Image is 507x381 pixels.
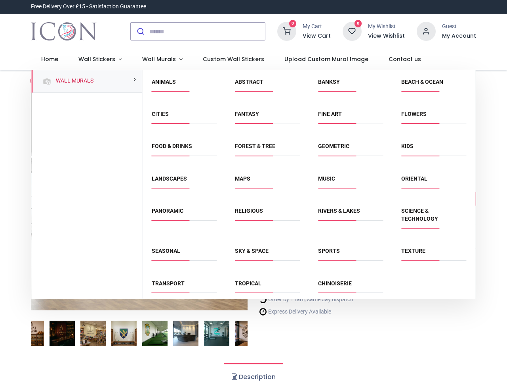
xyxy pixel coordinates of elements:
span: Science & Technology [401,207,466,228]
li: Express Delivery Available [259,308,373,316]
span: Animals [152,78,217,91]
a: Beach & Ocean [401,79,443,85]
span: Fantasy [235,110,300,123]
a: Rivers & Lakes [318,208,360,214]
img: Icon Wall Stickers [31,20,96,42]
img: Custom Wall Sticker - Logo or Artwork Printing - Upload your design [19,321,44,346]
iframe: Customer reviews powered by Trustpilot [310,3,476,11]
div: Free Delivery Over £15 - Satisfaction Guarantee [31,3,146,11]
span: Sky & Space [235,247,300,260]
span: Tropical [235,280,300,293]
sup: 0 [289,20,297,27]
span: Food & Drinks [152,142,217,156]
a: Sports [318,248,340,254]
a: Transport [152,280,185,287]
span: Beach & Ocean [401,78,466,91]
a: Fantasy [235,111,259,117]
li: Order by 11am, same day dispatch [259,295,373,304]
a: Religious [235,208,263,214]
a: Music [318,175,335,182]
a: View Wishlist [368,32,405,40]
img: Custom Wall Sticker - Logo or Artwork Printing - Upload your design [80,321,106,346]
img: Custom Wall Sticker - Logo or Artwork Printing - Upload your design [111,321,137,346]
a: Wall Murals [53,77,93,85]
a: 0 [343,28,362,34]
img: Custom Wall Sticker - Logo or Artwork Printing - Upload your design [204,321,229,346]
span: Chinoiserie [318,280,383,293]
span: Seasonal [152,247,217,260]
a: Animals [152,79,176,85]
a: Chinoiserie [318,280,352,287]
span: Fine Art [318,110,383,123]
div: My Cart [303,23,331,31]
img: Custom Wall Sticker - Logo or Artwork Printing - Upload your design [173,321,198,346]
a: Abstract [235,79,263,85]
a: Cities [152,111,169,117]
img: Custom Wall Sticker - Logo or Artwork Printing - Upload your design [142,321,168,346]
span: Abstract [235,78,300,91]
span: Music [318,175,383,188]
span: Landscapes [152,175,217,188]
span: Geometric [318,142,383,156]
span: Forest & Tree [235,142,300,156]
a: Wall Stickers [69,49,132,70]
a: Logo of Icon Wall Stickers [31,20,96,42]
div: Guest [442,23,476,31]
img: Custom Wall Sticker - Logo or Artwork Printing - Upload your design [235,321,260,346]
img: Custom Wall Sticker - Logo or Artwork Printing - Upload your design [50,321,75,346]
span: Kids [401,142,466,156]
a: Kids [401,143,414,149]
span: Upload Custom Mural Image [284,55,368,63]
span: Wall Murals [142,55,176,63]
span: Wall Stickers [78,55,115,63]
a: Fine Art [318,111,342,117]
a: Banksy [318,79,340,85]
a: Wall Murals [132,49,193,70]
img: Wall Murals [42,77,51,86]
sup: 0 [355,20,362,27]
span: Transport [152,280,217,293]
a: Oriental [401,175,427,182]
a: My Account [442,32,476,40]
a: Forest & Tree [235,143,275,149]
a: Sky & Space [235,248,269,254]
a: Science & Technology [401,208,438,222]
a: Maps [235,175,250,182]
a: Geometric [318,143,349,149]
span: Rivers & Lakes [318,207,383,220]
a: View Cart [303,32,331,40]
span: Maps [235,175,300,188]
button: Submit [131,23,149,40]
span: Panoramic [152,207,217,220]
span: Texture [401,247,466,260]
a: Tropical [235,280,261,287]
a: Panoramic [152,208,183,214]
span: Oriental [401,175,466,188]
span: Cities [152,110,217,123]
span: Religious [235,207,300,220]
a: Flowers [401,111,427,117]
a: 0 [277,28,296,34]
a: Seasonal [152,248,180,254]
span: Home [41,55,58,63]
span: Contact us [389,55,421,63]
span: Flowers [401,110,466,123]
span: Custom Wall Stickers [203,55,264,63]
div: My Wishlist [368,23,405,31]
span: Banksy [318,78,383,91]
a: Texture [401,248,425,254]
a: Landscapes [152,175,187,182]
a: Food & Drinks [152,143,192,149]
span: Sports [318,247,383,260]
